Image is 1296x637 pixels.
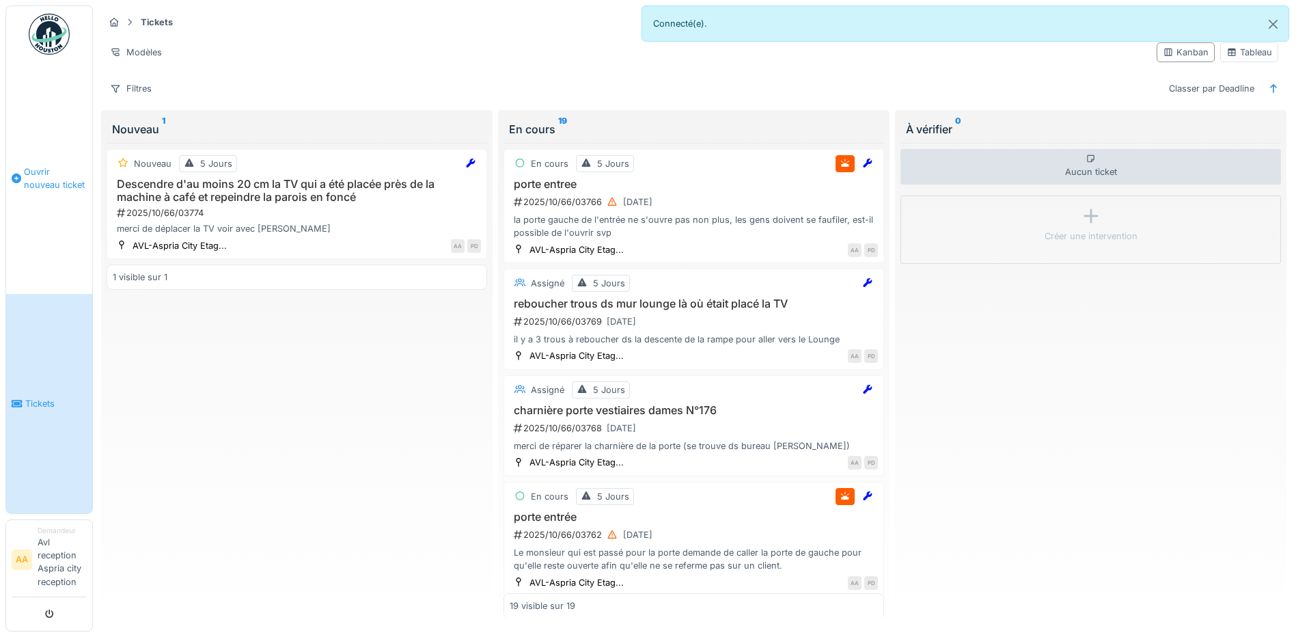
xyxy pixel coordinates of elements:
div: AVL-Aspria City Etag... [529,576,624,589]
div: Assigné [531,277,564,290]
div: À vérifier [906,121,1276,137]
div: Le monsieur qui est passé pour la porte demande de caller la porte de gauche pour qu'elle reste o... [510,546,878,572]
div: Nouveau [134,157,171,170]
div: 2025/10/66/03774 [115,206,481,219]
div: la porte gauche de l'entrée ne s'ouvre pas non plus, les gens doivent se faufiler, est-il possibl... [510,213,878,239]
div: En cours [509,121,879,137]
div: AA [848,243,861,257]
sup: 1 [162,121,165,137]
div: Aucun ticket [900,149,1281,185]
div: 1 visible sur 1 [113,271,167,284]
div: AVL-Aspria City Etag... [529,456,624,469]
h3: porte entree [510,178,878,191]
div: merci de réparer la charnière de la porte (se trouve ds bureau [PERSON_NAME]) [510,439,878,452]
div: PD [864,349,878,363]
div: merci de déplacer la TV voir avec [PERSON_NAME] [113,222,481,235]
div: Kanban [1163,46,1209,59]
div: [DATE] [607,422,636,435]
sup: 0 [955,121,961,137]
div: AA [451,239,465,253]
div: Classer par Deadline [1163,79,1260,98]
div: AA [848,576,861,590]
div: 5 Jours [593,383,625,396]
a: AA DemandeurAvl reception Aspria city reception [12,526,87,597]
a: Tickets [6,294,92,513]
div: Filtres [104,79,158,98]
div: 2025/10/66/03766 [512,193,878,211]
div: [DATE] [623,528,652,541]
div: il y a 3 trous à reboucher ds la descente de la rampe pour aller vers le Lounge [510,333,878,346]
div: 2025/10/66/03762 [512,526,878,543]
img: Badge_color-CXgf-gQk.svg [29,14,70,55]
div: Créer une intervention [1045,230,1138,243]
div: 2025/10/66/03769 [512,313,878,330]
h3: charnière porte vestiaires dames N°176 [510,404,878,417]
div: En cours [531,490,568,503]
span: Tickets [25,397,87,410]
h3: porte entrée [510,511,878,524]
div: 5 Jours [597,157,629,170]
div: Tableau [1226,46,1272,59]
li: Avl reception Aspria city reception [38,526,87,594]
div: PD [467,239,481,253]
div: PD [864,576,878,590]
h3: reboucher trous ds mur lounge là où était placé la TV [510,297,878,310]
div: 5 Jours [200,157,232,170]
sup: 19 [558,121,567,137]
div: En cours [531,157,568,170]
div: AVL-Aspria City Etag... [133,239,227,252]
h3: Descendre d'au moins 20 cm la TV qui a été placée près de la machine à café et repeindre la paroi... [113,178,481,204]
div: Nouveau [112,121,482,137]
div: [DATE] [607,315,636,328]
div: 5 Jours [597,490,629,503]
div: Connecté(e). [642,5,1290,42]
div: 19 visible sur 19 [510,599,575,612]
div: Demandeur [38,526,87,536]
span: Ouvrir nouveau ticket [24,165,87,191]
div: AVL-Aspria City Etag... [529,349,624,362]
div: PD [864,243,878,257]
div: AA [848,456,861,470]
div: Modèles [104,42,168,62]
a: Ouvrir nouveau ticket [6,62,92,294]
button: Close [1258,6,1288,42]
div: AVL-Aspria City Etag... [529,243,624,256]
div: PD [864,456,878,470]
div: AA [848,349,861,363]
div: 2025/10/66/03768 [512,420,878,437]
div: [DATE] [623,195,652,208]
div: 5 Jours [593,277,625,290]
div: Assigné [531,383,564,396]
strong: Tickets [135,16,178,29]
li: AA [12,550,32,570]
